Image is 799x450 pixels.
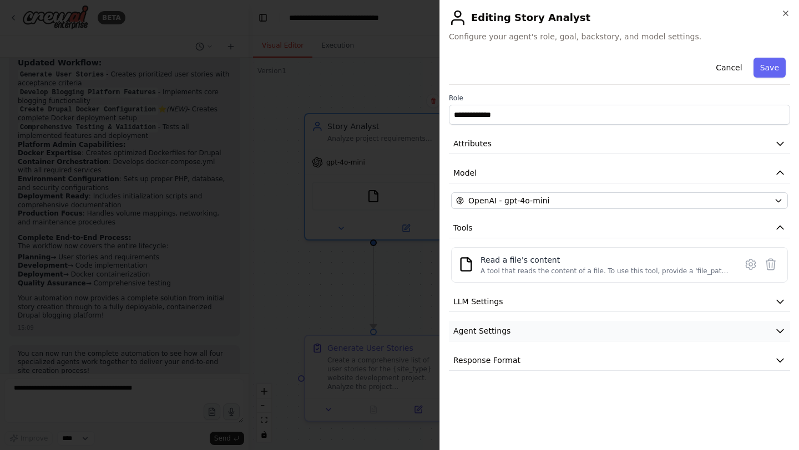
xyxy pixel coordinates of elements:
img: FileReadTool [458,257,474,272]
button: Cancel [709,58,749,78]
div: A tool that reads the content of a file. To use this tool, provide a 'file_path' parameter with t... [481,267,730,275]
button: Response Format [449,350,790,371]
span: OpenAI - gpt-4o-mini [468,195,549,206]
span: Attributes [453,138,492,149]
span: Model [453,167,477,178]
button: OpenAI - gpt-4o-mini [451,192,788,209]
div: Read a file's content [481,254,730,265]
button: Attributes [449,134,790,154]
span: Configure your agent's role, goal, backstory, and model settings. [449,31,790,42]
span: Tools [453,222,473,233]
button: Model [449,163,790,183]
span: LLM Settings [453,296,503,307]
button: Delete tool [761,254,781,274]
span: Response Format [453,355,520,366]
button: Save [754,58,786,78]
button: Tools [449,218,790,238]
button: LLM Settings [449,292,790,312]
h2: Editing Story Analyst [449,9,790,27]
button: Agent Settings [449,321,790,341]
span: Agent Settings [453,325,510,336]
button: Configure tool [741,254,761,274]
label: Role [449,94,790,103]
